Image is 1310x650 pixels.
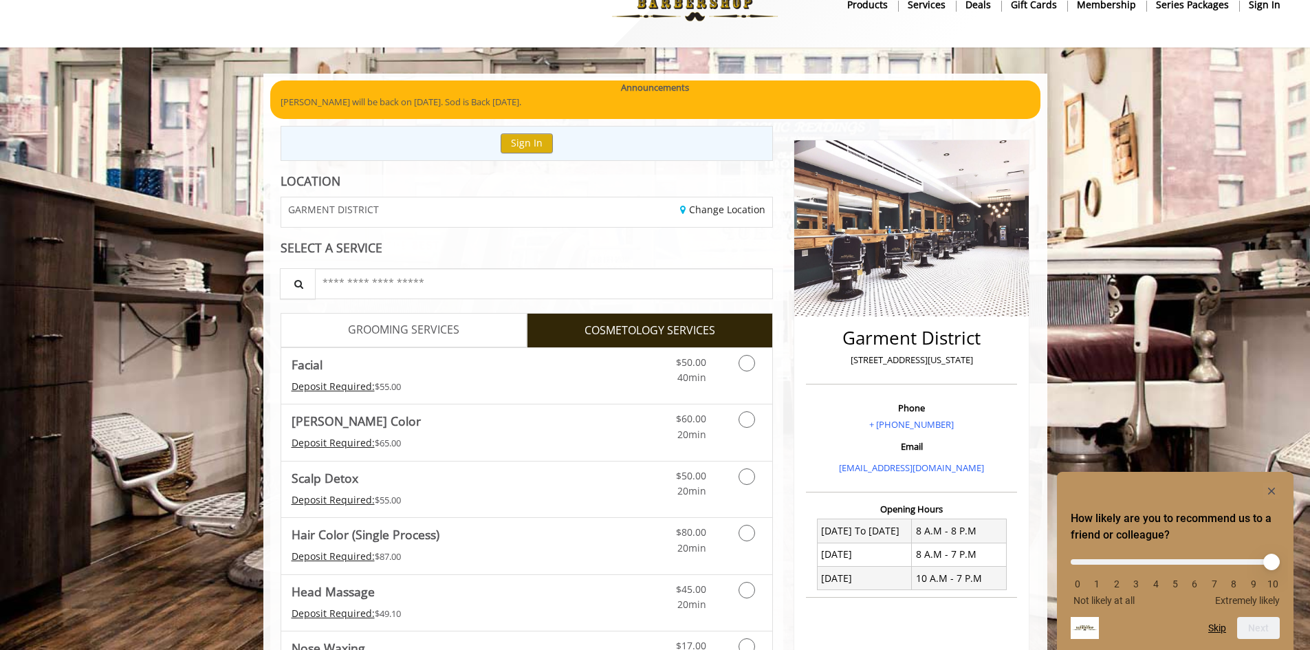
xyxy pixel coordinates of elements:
b: LOCATION [281,173,340,189]
li: 10 [1266,578,1280,589]
span: GROOMING SERVICES [348,321,459,339]
td: 10 A.M - 7 P.M [912,567,1007,590]
div: $55.00 [292,492,568,508]
button: Hide survey [1263,483,1280,499]
li: 0 [1071,578,1084,589]
div: $49.10 [292,606,568,621]
div: $65.00 [292,435,568,451]
li: 1 [1090,578,1104,589]
b: Announcements [621,80,689,95]
span: This service needs some Advance to be paid before we block your appointment [292,550,375,563]
div: How likely are you to recommend us to a friend or colleague? Select an option from 0 to 10, with ... [1071,483,1280,639]
span: 20min [677,484,706,497]
div: How likely are you to recommend us to a friend or colleague? Select an option from 0 to 10, with ... [1071,549,1280,606]
li: 6 [1188,578,1201,589]
td: [DATE] [817,567,912,590]
li: 3 [1129,578,1143,589]
span: 20min [677,541,706,554]
p: [PERSON_NAME] will be back on [DATE]. Sod is Back [DATE]. [281,95,1030,109]
li: 9 [1247,578,1260,589]
h3: Email [809,442,1014,451]
p: [STREET_ADDRESS][US_STATE] [809,353,1014,367]
h2: How likely are you to recommend us to a friend or colleague? Select an option from 0 to 10, with ... [1071,510,1280,543]
span: This service needs some Advance to be paid before we block your appointment [292,607,375,620]
li: 2 [1110,578,1124,589]
b: [PERSON_NAME] Color [292,411,421,431]
button: Skip [1208,622,1226,633]
h3: Phone [809,403,1014,413]
h3: Opening Hours [806,504,1017,514]
span: GARMENT DISTRICT [288,204,379,215]
button: Sign In [501,133,553,153]
span: Not likely at all [1073,595,1135,606]
li: 8 [1227,578,1241,589]
button: Service Search [280,268,316,299]
span: This service needs some Advance to be paid before we block your appointment [292,436,375,449]
td: 8 A.M - 7 P.M [912,543,1007,566]
a: [EMAIL_ADDRESS][DOMAIN_NAME] [839,462,984,474]
span: This service needs some Advance to be paid before we block your appointment [292,493,375,506]
td: [DATE] To [DATE] [817,519,912,543]
span: $80.00 [676,526,706,539]
span: COSMETOLOGY SERVICES [585,322,715,340]
a: Change Location [680,203,765,216]
span: Extremely likely [1215,595,1280,606]
a: + [PHONE_NUMBER] [869,418,954,431]
div: SELECT A SERVICE [281,241,774,254]
b: Scalp Detox [292,468,358,488]
span: $50.00 [676,356,706,369]
span: 20min [677,598,706,611]
span: $45.00 [676,583,706,596]
li: 7 [1208,578,1221,589]
span: $60.00 [676,412,706,425]
div: $55.00 [292,379,568,394]
td: [DATE] [817,543,912,566]
li: 4 [1149,578,1163,589]
td: 8 A.M - 8 P.M [912,519,1007,543]
b: Head Massage [292,582,375,601]
span: $50.00 [676,469,706,482]
span: 20min [677,428,706,441]
button: Next question [1237,617,1280,639]
li: 5 [1168,578,1182,589]
span: This service needs some Advance to be paid before we block your appointment [292,380,375,393]
span: 40min [677,371,706,384]
div: $87.00 [292,549,568,564]
h2: Garment District [809,328,1014,348]
b: Hair Color (Single Process) [292,525,439,544]
b: Facial [292,355,323,374]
